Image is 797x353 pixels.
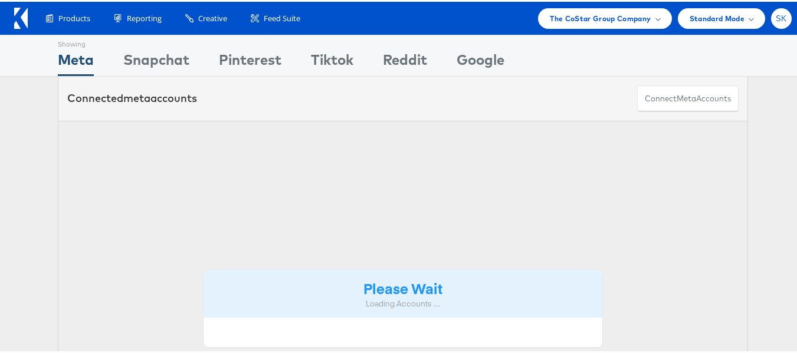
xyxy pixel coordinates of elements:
[58,34,94,48] div: Showing
[219,48,281,74] div: Pinterest
[776,13,787,21] span: SK
[198,11,227,22] span: Creative
[363,276,442,296] strong: Please Wait
[457,48,504,74] div: Google
[123,90,150,103] span: meta
[264,11,300,22] span: Feed Suite
[311,48,353,74] div: Tiktok
[58,11,90,22] span: Products
[383,48,427,74] div: Reddit
[690,11,744,23] span: Standard Mode
[123,48,189,74] div: Snapchat
[550,11,651,23] span: The CoStar Group Company
[127,11,162,22] span: Reporting
[677,91,696,103] span: meta
[67,89,197,104] div: Connected accounts
[637,84,739,110] button: ConnectmetaAccounts
[58,48,94,74] div: Meta
[212,296,593,308] div: Loading Accounts ....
